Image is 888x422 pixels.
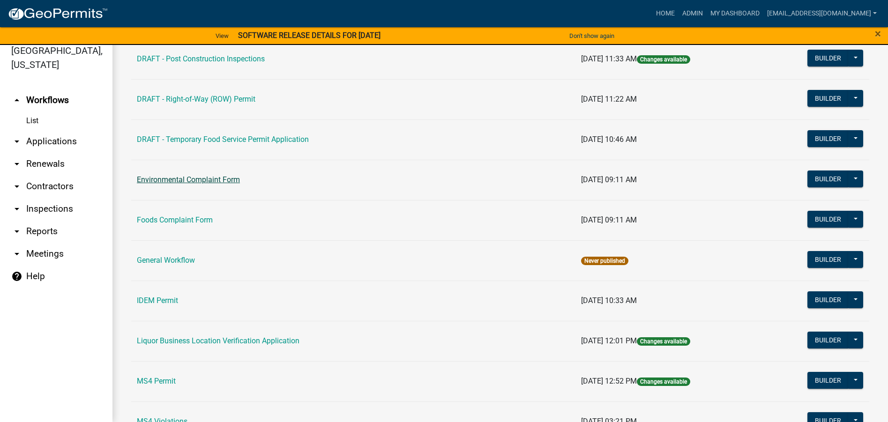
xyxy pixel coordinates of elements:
button: Builder [807,130,849,147]
i: arrow_drop_down [11,136,22,147]
a: Environmental Complaint Form [137,175,240,184]
span: [DATE] 09:11 AM [581,215,637,224]
a: Liquor Business Location Verification Application [137,336,299,345]
button: Builder [807,251,849,268]
a: DRAFT - Post Construction Inspections [137,54,265,63]
a: IDEM Permit [137,296,178,305]
a: MS4 Permit [137,377,176,385]
i: arrow_drop_down [11,203,22,215]
button: Builder [807,332,849,348]
button: Builder [807,372,849,389]
span: × [875,27,881,40]
span: [DATE] 10:46 AM [581,135,637,144]
a: View [212,28,232,44]
span: [DATE] 09:11 AM [581,175,637,184]
span: Changes available [637,55,690,64]
a: Admin [679,5,707,22]
span: Changes available [637,337,690,346]
i: arrow_drop_down [11,181,22,192]
button: Close [875,28,881,39]
button: Builder [807,291,849,308]
span: Changes available [637,378,690,386]
button: Builder [807,90,849,107]
span: [DATE] 10:33 AM [581,296,637,305]
i: help [11,271,22,282]
a: My Dashboard [707,5,763,22]
a: Foods Complaint Form [137,215,213,224]
span: [DATE] 11:33 AM [581,54,637,63]
button: Builder [807,50,849,67]
i: arrow_drop_down [11,226,22,237]
a: DRAFT - Temporary Food Service Permit Application [137,135,309,144]
i: arrow_drop_down [11,248,22,259]
button: Builder [807,170,849,187]
span: [DATE] 12:52 PM [581,377,637,385]
i: arrow_drop_down [11,158,22,170]
span: Never published [581,257,628,265]
button: Don't show again [566,28,618,44]
a: [EMAIL_ADDRESS][DOMAIN_NAME] [763,5,881,22]
a: General Workflow [137,256,195,265]
span: [DATE] 12:01 PM [581,336,637,345]
a: DRAFT - Right-of-Way (ROW) Permit [137,95,255,104]
i: arrow_drop_up [11,95,22,106]
strong: SOFTWARE RELEASE DETAILS FOR [DATE] [238,31,381,40]
a: Home [652,5,679,22]
span: [DATE] 11:22 AM [581,95,637,104]
button: Builder [807,211,849,228]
